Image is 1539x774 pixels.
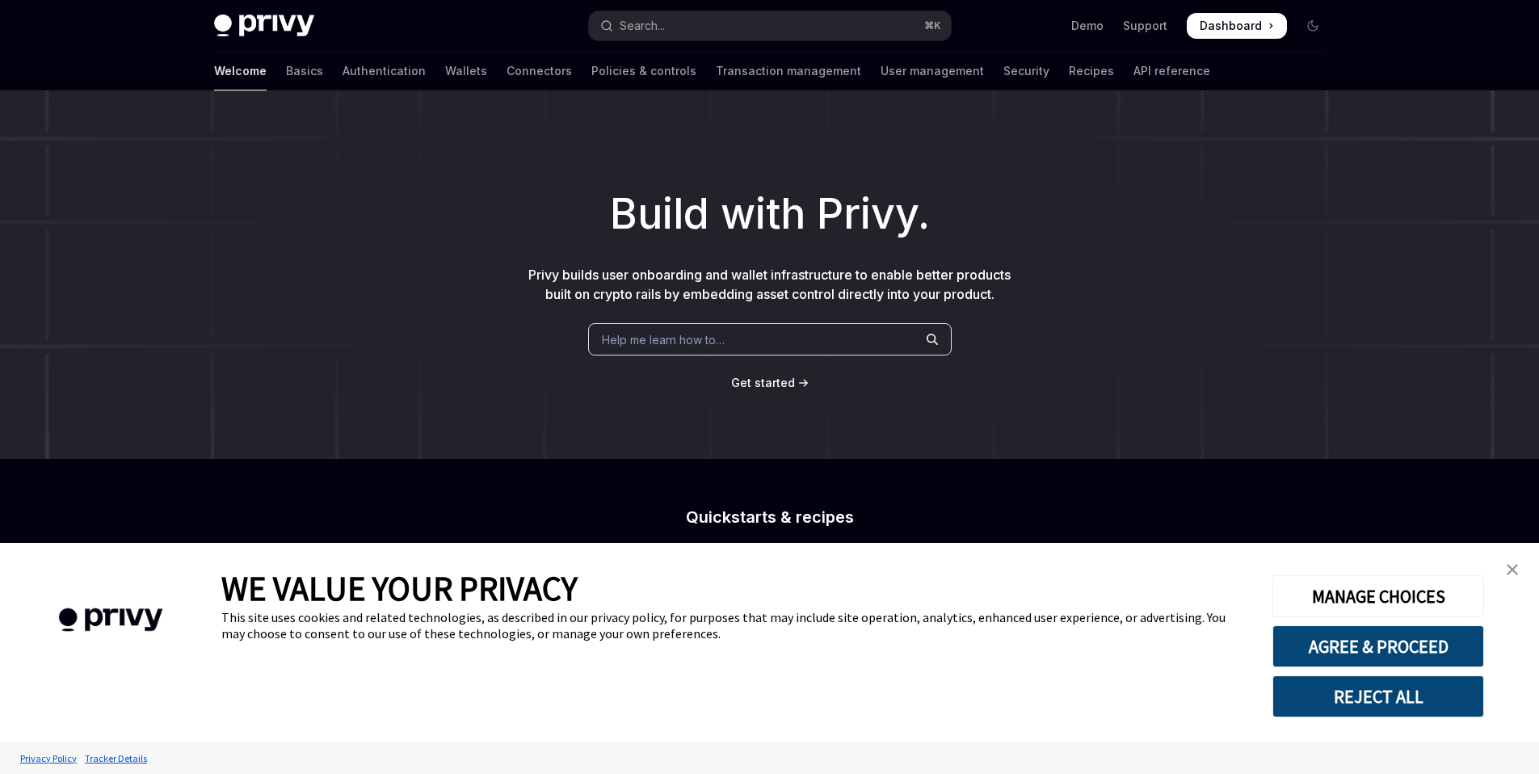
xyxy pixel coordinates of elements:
[602,331,725,348] span: Help me learn how to…
[1133,52,1210,90] a: API reference
[591,52,696,90] a: Policies & controls
[24,585,197,655] img: company logo
[1272,625,1484,667] button: AGREE & PROCEED
[1272,575,1484,617] button: MANAGE CHOICES
[221,609,1248,641] div: This site uses cookies and related technologies, as described in our privacy policy, for purposes...
[81,744,151,772] a: Tracker Details
[731,375,795,391] a: Get started
[924,19,941,32] span: ⌘ K
[507,52,572,90] a: Connectors
[731,376,795,389] span: Get started
[343,52,426,90] a: Authentication
[1272,675,1484,717] button: REJECT ALL
[881,52,984,90] a: User management
[221,567,578,609] span: WE VALUE YOUR PRIVACY
[214,15,314,37] img: dark logo
[1496,553,1528,586] a: close banner
[1187,13,1287,39] a: Dashboard
[286,52,323,90] a: Basics
[716,52,861,90] a: Transaction management
[1003,52,1049,90] a: Security
[26,183,1513,246] h1: Build with Privy.
[1200,18,1262,34] span: Dashboard
[16,744,81,772] a: Privacy Policy
[1071,18,1104,34] a: Demo
[214,52,267,90] a: Welcome
[620,16,665,36] div: Search...
[486,509,1054,525] h2: Quickstarts & recipes
[1123,18,1167,34] a: Support
[445,52,487,90] a: Wallets
[1300,13,1326,39] button: Toggle dark mode
[1069,52,1114,90] a: Recipes
[528,267,1011,302] span: Privy builds user onboarding and wallet infrastructure to enable better products built on crypto ...
[1507,564,1518,575] img: close banner
[589,11,951,40] button: Open search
